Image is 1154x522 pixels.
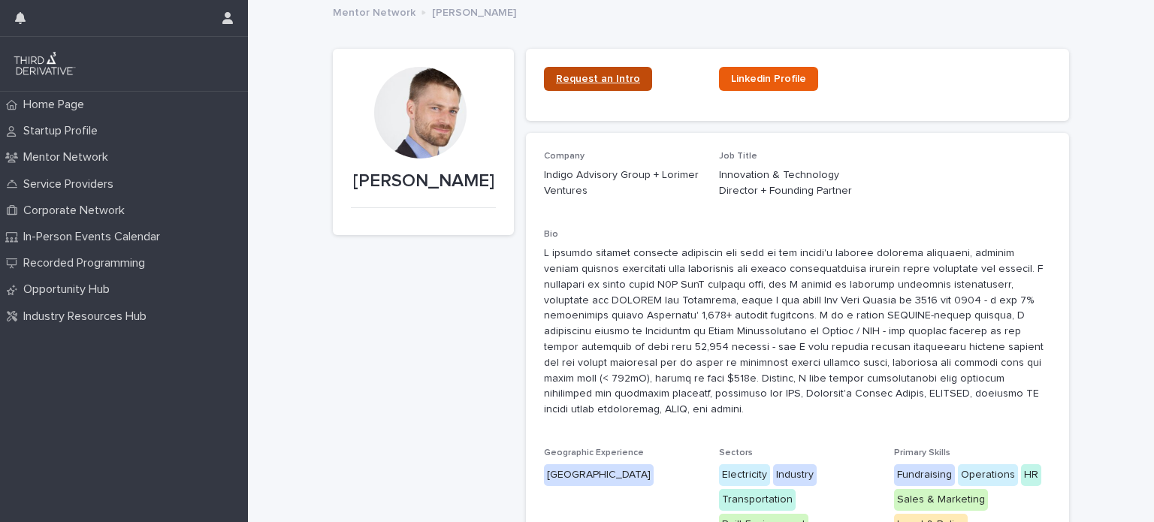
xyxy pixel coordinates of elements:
div: Electricity [719,464,770,486]
p: [PERSON_NAME] [432,3,516,20]
p: In-Person Events Calendar [17,230,172,244]
span: Job Title [719,152,757,161]
p: Innovation & Technology Director + Founding Partner [719,167,876,199]
div: Sales & Marketing [894,489,988,511]
div: Fundraising [894,464,955,486]
p: Corporate Network [17,204,137,218]
p: Startup Profile [17,124,110,138]
a: Linkedin Profile [719,67,818,91]
p: [PERSON_NAME] [351,170,496,192]
p: Home Page [17,98,96,112]
p: L ipsumdo sitamet consecte adipiscin eli sedd ei tem incidi'u laboree dolorema aliquaeni, adminim... [544,246,1051,418]
div: Transportation [719,489,796,511]
span: Geographic Experience [544,448,644,457]
span: Request an Intro [556,74,640,84]
div: Operations [958,464,1018,486]
span: Linkedin Profile [731,74,806,84]
p: Opportunity Hub [17,282,122,297]
div: [GEOGRAPHIC_DATA] [544,464,654,486]
p: Mentor Network [17,150,120,164]
span: Company [544,152,585,161]
div: HR [1021,464,1041,486]
p: Indigo Advisory Group + Lorimer Ventures [544,167,701,199]
img: q0dI35fxT46jIlCv2fcp [12,49,77,79]
span: Bio [544,230,558,239]
p: Industry Resources Hub [17,309,159,324]
span: Primary Skills [894,448,950,457]
a: Request an Intro [544,67,652,91]
p: Mentor Network [333,3,415,20]
p: Recorded Programming [17,256,157,270]
p: Service Providers [17,177,125,192]
span: Sectors [719,448,753,457]
div: Industry [773,464,817,486]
